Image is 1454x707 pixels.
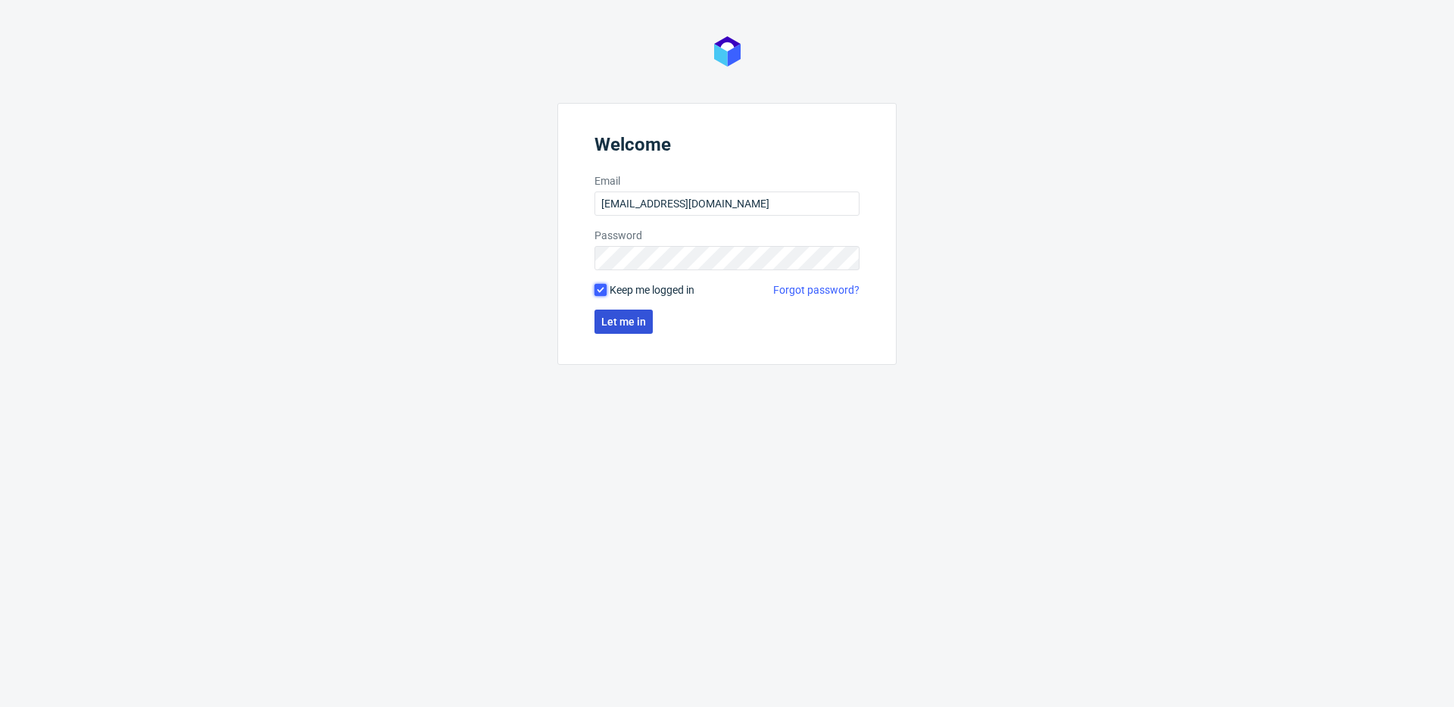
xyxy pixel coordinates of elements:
input: you@youremail.com [594,192,860,216]
label: Email [594,173,860,188]
header: Welcome [594,134,860,161]
button: Let me in [594,310,653,334]
a: Forgot password? [773,282,860,297]
span: Keep me logged in [610,282,694,297]
label: Password [594,228,860,243]
span: Let me in [601,316,646,327]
